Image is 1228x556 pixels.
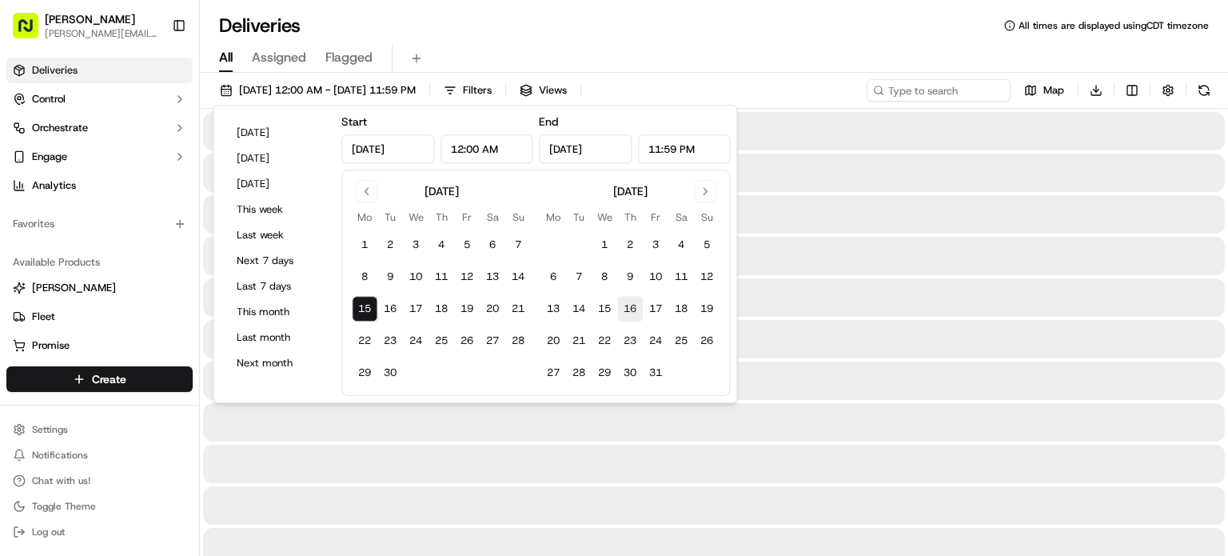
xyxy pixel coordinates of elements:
button: 5 [694,232,720,258]
input: Type to search [867,79,1011,102]
button: 8 [352,264,377,290]
button: 27 [540,360,566,386]
button: 2 [617,232,643,258]
span: Filters [463,83,492,98]
button: 16 [377,296,403,322]
span: All times are displayed using CDT timezone [1019,19,1209,32]
button: 13 [540,296,566,322]
a: [PERSON_NAME] [13,281,186,295]
button: 4 [429,232,454,258]
button: [DATE] [229,147,325,170]
button: Next 7 days [229,250,325,272]
button: 7 [566,264,592,290]
button: 30 [377,360,403,386]
th: Friday [454,209,480,226]
button: 29 [592,360,617,386]
span: Chat with us! [32,474,90,487]
button: 26 [694,328,720,354]
button: 28 [505,328,531,354]
img: Nash [16,15,48,47]
button: 13 [480,264,505,290]
button: 12 [694,264,720,290]
button: Chat with us! [6,470,193,492]
p: Welcome 👋 [16,63,291,89]
button: Views [512,79,574,102]
span: Create [92,371,126,387]
input: Time [638,134,731,163]
th: Saturday [480,209,505,226]
span: Knowledge Base [32,314,122,330]
button: 5 [454,232,480,258]
input: Got a question? Start typing here... [42,102,288,119]
button: Filters [437,79,499,102]
div: 📗 [16,315,29,328]
button: 18 [668,296,694,322]
button: Notifications [6,444,193,466]
button: This week [229,198,325,221]
button: 12 [454,264,480,290]
img: Joana Marie Avellanoza [16,232,42,258]
button: Last month [229,326,325,349]
button: Settings [6,418,193,441]
a: Deliveries [6,58,193,83]
button: Start new chat [272,157,291,176]
th: Thursday [617,209,643,226]
button: 3 [403,232,429,258]
div: [DATE] [425,183,459,199]
button: 24 [643,328,668,354]
button: [DATE] [229,173,325,195]
th: Sunday [505,209,531,226]
button: 6 [480,232,505,258]
th: Sunday [694,209,720,226]
button: 27 [480,328,505,354]
button: 19 [694,296,720,322]
span: Analytics [32,178,76,193]
button: 20 [540,328,566,354]
div: Past conversations [16,207,107,220]
a: 💻API Documentation [129,307,263,336]
span: Control [32,92,66,106]
button: Next month [229,352,325,374]
button: 3 [643,232,668,258]
span: Deliveries [32,63,78,78]
label: Start [341,114,367,129]
div: 💻 [135,315,148,328]
button: 10 [403,264,429,290]
a: Fleet [13,310,186,324]
img: 1727276513143-84d647e1-66c0-4f92-a045-3c9f9f5dfd92 [34,152,62,181]
button: [PERSON_NAME][EMAIL_ADDRESS][DOMAIN_NAME] [45,27,159,40]
input: Time [441,134,533,163]
button: Map [1017,79,1071,102]
button: 21 [566,328,592,354]
span: Assigned [252,48,306,67]
th: Monday [540,209,566,226]
span: Settings [32,423,68,436]
button: 23 [377,328,403,354]
button: 29 [352,360,377,386]
span: Flagged [325,48,373,67]
button: 26 [454,328,480,354]
span: API Documentation [151,314,257,330]
th: Monday [352,209,377,226]
button: [PERSON_NAME] [45,11,135,27]
a: 📗Knowledge Base [10,307,129,336]
label: End [539,114,558,129]
button: 1 [592,232,617,258]
button: 19 [454,296,480,322]
button: 9 [377,264,403,290]
span: Notifications [32,449,88,462]
button: Promise [6,333,193,358]
button: 8 [592,264,617,290]
button: 17 [643,296,668,322]
button: This month [229,301,325,323]
button: 11 [429,264,454,290]
button: Engage [6,144,193,170]
th: Wednesday [592,209,617,226]
button: 2 [377,232,403,258]
button: [PERSON_NAME] [6,275,193,301]
span: Views [539,83,567,98]
button: Create [6,366,193,392]
div: [DATE] [613,183,648,199]
th: Thursday [429,209,454,226]
button: Orchestrate [6,115,193,141]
